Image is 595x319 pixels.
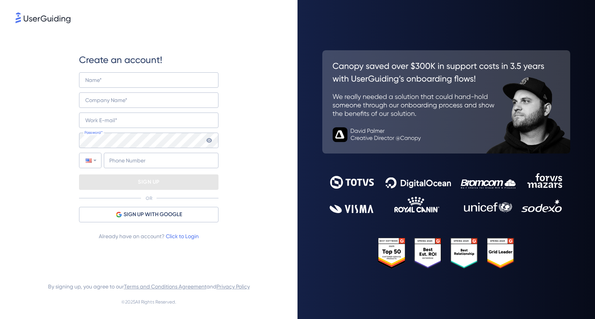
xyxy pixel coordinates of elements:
img: 26c0aa7c25a843aed4baddd2b5e0fa68.svg [322,50,570,154]
img: 9302ce2ac39453076f5bc0f2f2ca889b.svg [330,173,563,213]
span: Create an account! [79,54,162,66]
input: Phone Number [104,153,218,168]
img: 8faab4ba6bc7696a72372aa768b0286c.svg [15,12,71,23]
a: Privacy Policy [217,283,250,290]
span: SIGN UP WITH GOOGLE [124,210,182,219]
span: © 2025 All Rights Reserved. [121,297,176,307]
span: By signing up, you agree to our and [48,282,250,291]
input: john@example.com [79,113,218,128]
img: 25303e33045975176eb484905ab012ff.svg [378,238,514,269]
div: United States: + 1 [79,153,101,168]
span: Already have an account? [99,232,199,241]
a: Terms and Conditions Agreement [124,283,206,290]
input: John [79,72,218,88]
p: OR [146,195,152,201]
input: Example Company [79,92,218,108]
a: Click to Login [166,233,199,239]
p: SIGN UP [138,176,160,188]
